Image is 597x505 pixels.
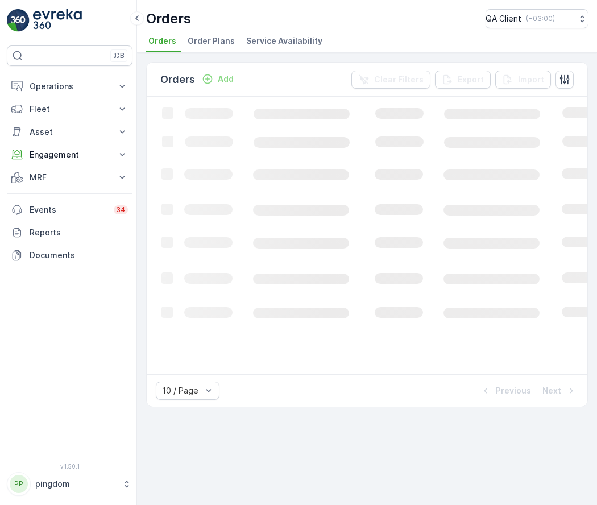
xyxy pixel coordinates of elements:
p: Import [518,74,544,85]
button: Next [541,384,578,398]
button: Export [435,71,491,89]
button: Operations [7,75,132,98]
span: v 1.50.1 [7,463,132,470]
button: PPpingdom [7,472,132,496]
button: Fleet [7,98,132,121]
button: Engagement [7,143,132,166]
p: Export [458,74,484,85]
p: Reports [30,227,128,238]
p: pingdom [35,478,117,490]
span: Order Plans [188,35,235,47]
button: Clear Filters [351,71,430,89]
div: PP [10,475,28,493]
p: Operations [30,81,110,92]
p: ( +03:00 ) [526,14,555,23]
p: Engagement [30,149,110,160]
button: Import [495,71,551,89]
p: Asset [30,126,110,138]
button: Asset [7,121,132,143]
p: Documents [30,250,128,261]
a: Events34 [7,198,132,221]
button: QA Client(+03:00) [486,9,588,28]
p: 34 [116,205,126,214]
button: Previous [479,384,532,398]
p: Orders [146,10,191,28]
p: Clear Filters [374,74,424,85]
p: QA Client [486,13,521,24]
p: Next [542,385,561,396]
a: Reports [7,221,132,244]
p: MRF [30,172,110,183]
p: ⌘B [113,51,125,60]
img: logo_light-DOdMpM7g.png [33,9,82,32]
p: Fleet [30,104,110,115]
p: Add [218,73,234,85]
p: Previous [496,385,531,396]
a: Documents [7,244,132,267]
img: logo [7,9,30,32]
button: Add [197,72,238,86]
button: MRF [7,166,132,189]
p: Orders [160,72,195,88]
span: Service Availability [246,35,322,47]
p: Events [30,204,107,216]
span: Orders [148,35,176,47]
